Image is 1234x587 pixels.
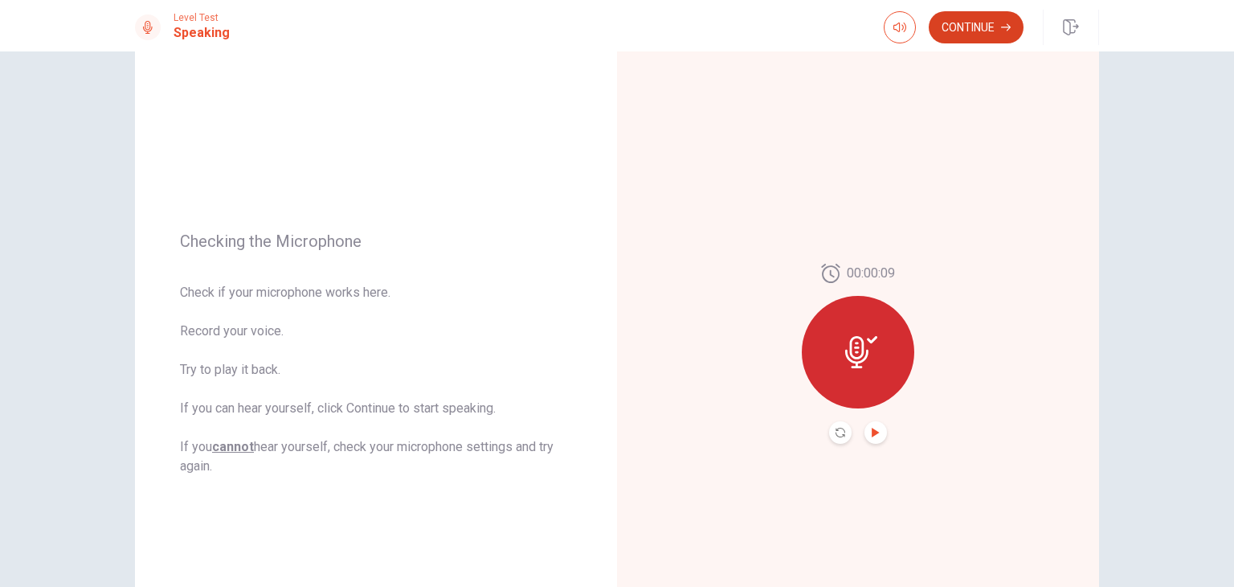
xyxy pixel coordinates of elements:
[212,439,254,454] u: cannot
[929,11,1024,43] button: Continue
[847,264,895,283] span: 00:00:09
[174,12,230,23] span: Level Test
[864,421,887,444] button: Play Audio
[174,23,230,43] h1: Speaking
[829,421,852,444] button: Record Again
[180,283,572,476] span: Check if your microphone works here. Record your voice. Try to play it back. If you can hear your...
[180,232,572,251] span: Checking the Microphone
